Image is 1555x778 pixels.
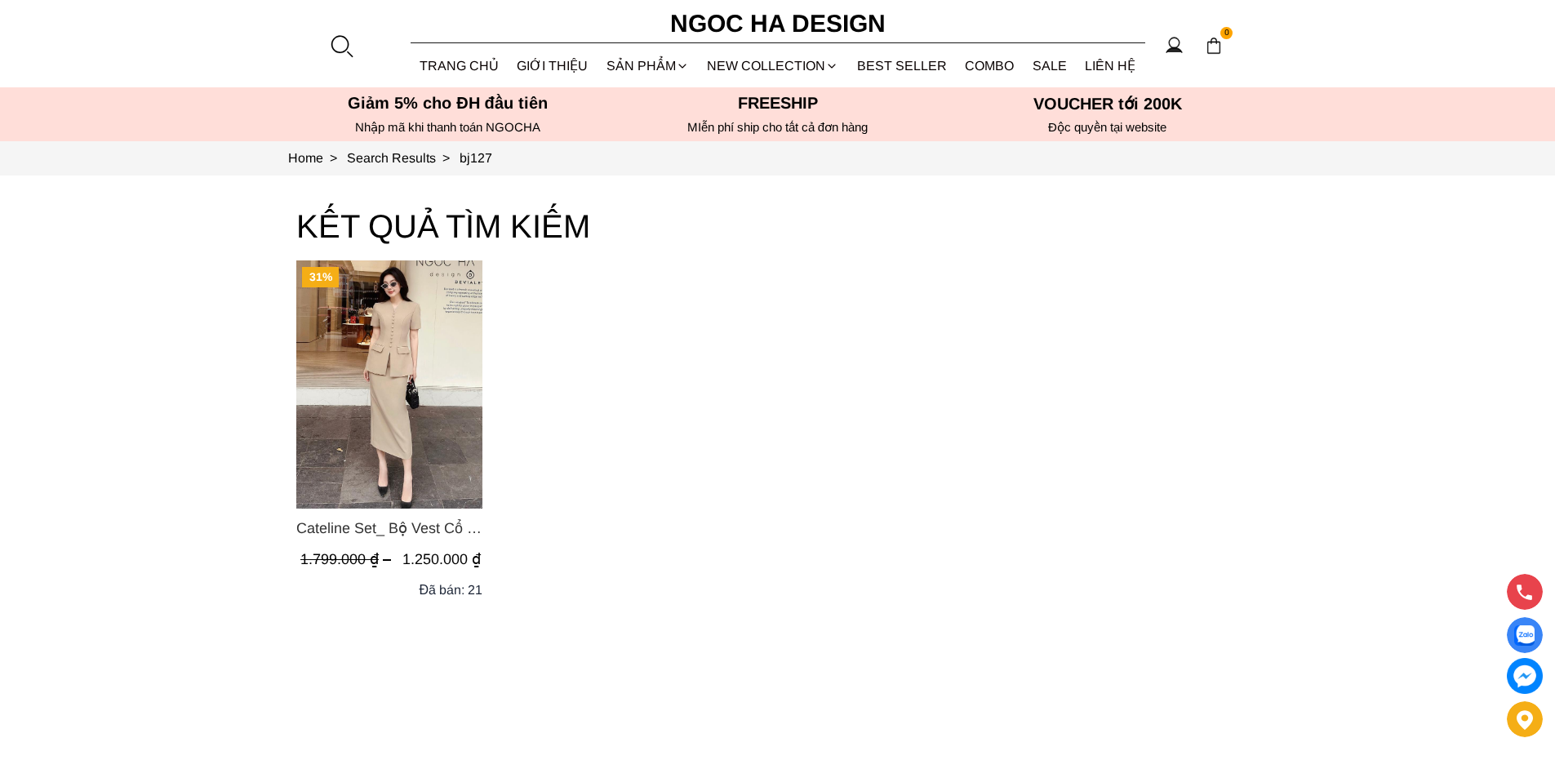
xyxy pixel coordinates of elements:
[296,260,482,509] a: Product image - Cateline Set_ Bộ Vest Cổ V Đính Cúc Nhí Chân Váy Bút Chì BJ127
[508,44,598,87] a: GIỚI THIỆU
[948,94,1268,113] h5: VOUCHER tới 200K
[948,120,1268,135] h6: Độc quyền tại website
[1205,37,1223,55] img: img-CART-ICON-ksit0nf1
[436,151,456,165] span: >
[1507,617,1543,653] a: Display image
[738,94,818,112] font: Freeship
[296,200,1260,252] h3: KẾT QUẢ TÌM KIẾM
[1076,44,1145,87] a: LIÊN HỆ
[296,517,482,540] span: Cateline Set_ Bộ Vest Cổ V Đính Cúc Nhí Chân Váy Bút Chì BJ127
[288,151,347,165] a: Link to Home
[598,44,699,87] div: SẢN PHẨM
[460,151,492,165] a: Link to bj127
[1220,27,1233,40] span: 0
[1507,658,1543,694] a: messenger
[618,120,938,135] h6: MIễn phí ship cho tất cả đơn hàng
[355,120,540,134] font: Nhập mã khi thanh toán NGOCHA
[296,517,482,540] a: Link to Cateline Set_ Bộ Vest Cổ V Đính Cúc Nhí Chân Váy Bút Chì BJ127
[348,94,548,112] font: Giảm 5% cho ĐH đầu tiên
[347,151,460,165] a: Link to Search Results
[655,4,900,43] a: Ngoc Ha Design
[1024,44,1077,87] a: SALE
[419,580,482,600] div: Đã bán: 21
[296,260,482,509] img: Cateline Set_ Bộ Vest Cổ V Đính Cúc Nhí Chân Váy Bút Chì BJ127
[402,551,481,567] span: 1.250.000 ₫
[1514,625,1535,646] img: Display image
[956,44,1024,87] a: Combo
[323,151,344,165] span: >
[411,44,509,87] a: TRANG CHỦ
[848,44,957,87] a: BEST SELLER
[698,44,848,87] a: NEW COLLECTION
[300,551,395,567] span: 1.799.000 ₫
